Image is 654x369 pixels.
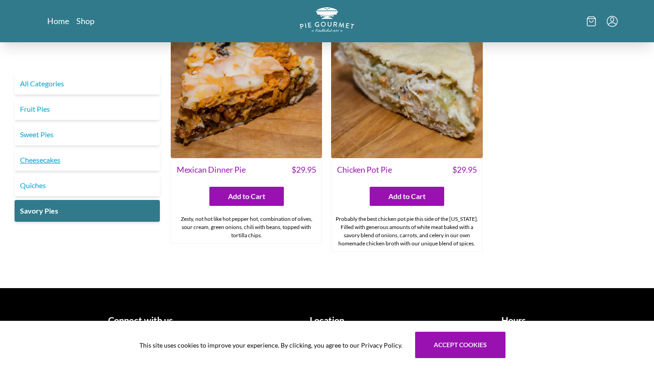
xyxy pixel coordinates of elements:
[47,15,69,26] a: Home
[76,15,94,26] a: Shop
[300,7,354,32] img: logo
[177,164,246,176] span: Mexican Dinner Pie
[15,149,160,171] a: Cheesecakes
[424,314,603,327] h1: Hours
[238,314,417,327] h1: Location
[452,164,477,176] span: $ 29.95
[171,7,322,158] img: Mexican Dinner Pie
[331,7,482,158] img: Chicken Pot Pie
[15,124,160,145] a: Sweet Pies
[15,200,160,222] a: Savory Pies
[332,211,482,251] div: Probably the best chicken pot pie this side of the [US_STATE]. Filled with generous amounts of wh...
[607,16,618,27] button: Menu
[15,175,160,196] a: Quiches
[415,332,505,358] button: Accept cookies
[292,164,316,176] span: $ 29.95
[51,314,230,327] h1: Connect with us
[171,211,322,243] div: Zesty, not hot like hot pepper hot, combination of olives, sour cream, green onions, chili with b...
[15,73,160,95] a: All Categories
[300,7,354,35] a: Logo
[15,98,160,120] a: Fruit Pies
[337,164,392,176] span: Chicken Pot Pie
[139,340,402,350] span: This site uses cookies to improve your experience. By clicking, you agree to our Privacy Policy.
[209,187,284,206] button: Add to Cart
[228,191,265,202] span: Add to Cart
[370,187,444,206] button: Add to Cart
[388,191,426,202] span: Add to Cart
